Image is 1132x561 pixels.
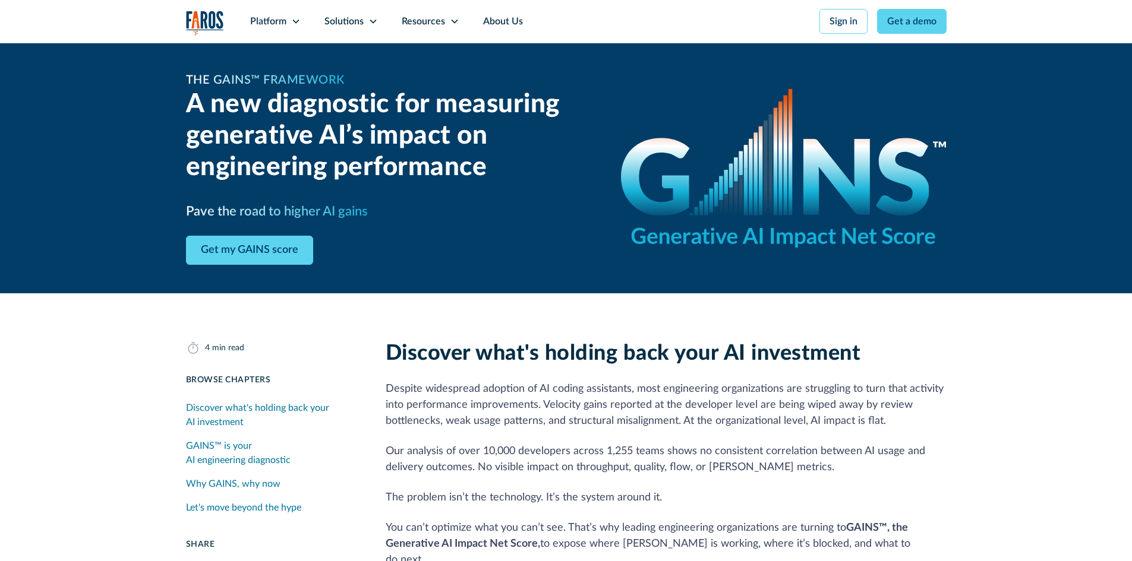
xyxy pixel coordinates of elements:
div: Resources [402,14,445,28]
div: Browse Chapters [186,374,357,386]
div: Share [186,538,357,551]
a: Get a demo [877,9,947,34]
h2: A new diagnostic for measuring generative AI’s impact on engineering performance [186,89,592,183]
a: home [186,11,224,35]
a: Sign in [819,9,868,34]
div: Platform [250,14,286,28]
a: Get my GAINS score [186,236,313,265]
a: Let's move beyond the hype [186,496,357,519]
strong: GAINS™, the Generative AI Impact Net Score, [386,522,908,549]
img: Logo of the analytics and reporting company Faros. [186,11,224,35]
div: GAINS™ is your AI engineering diagnostic [186,439,357,467]
a: Discover what's holding back your AI investment [186,396,357,434]
div: 4 [205,342,210,354]
p: Our analysis of over 10,000 developers across 1,255 teams shows no consistent correlation between... [386,443,947,476]
div: Let's move beyond the hype [186,500,301,515]
div: Why GAINS, why now [186,477,280,491]
a: Why GAINS, why now [186,472,357,496]
img: GAINS - the Generative AI Impact Net Score logo [621,89,947,248]
h2: Discover what's holding back your AI investment [386,341,947,366]
a: GAINS™ is your AI engineering diagnostic [186,434,357,472]
div: Solutions [324,14,364,28]
div: Discover what's holding back your AI investment [186,401,357,429]
h3: Pave the road to higher AI gains [186,202,368,221]
p: The problem isn’t the technology. It’s the system around it. [386,490,947,506]
p: Despite widespread adoption of AI coding assistants, most engineering organizations are strugglin... [386,381,947,429]
h1: The GAINS™ Framework [186,71,345,89]
div: min read [212,342,244,354]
